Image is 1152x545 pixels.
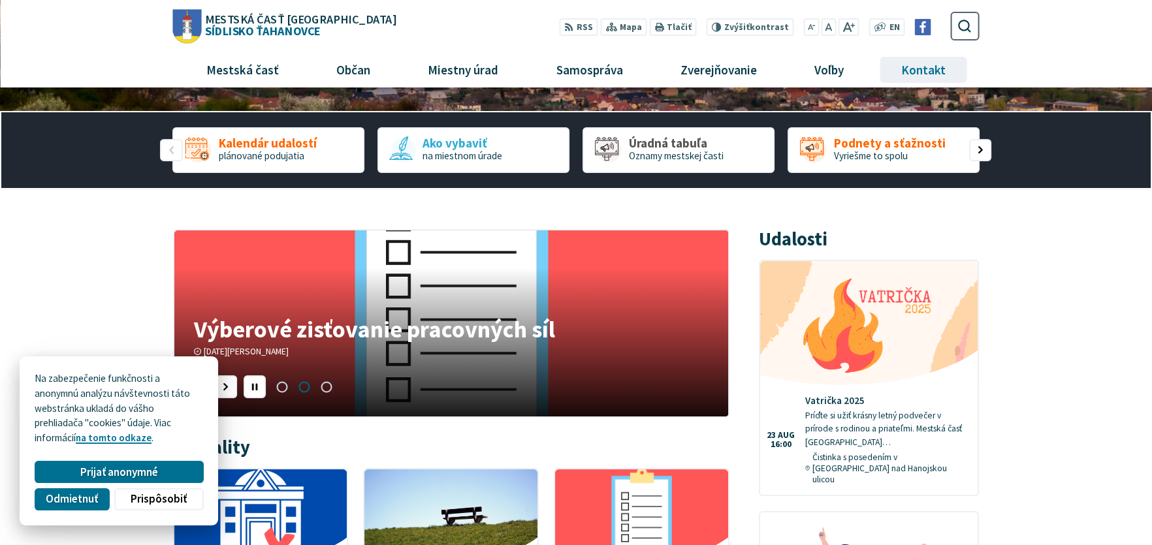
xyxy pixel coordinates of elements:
[76,431,152,444] a: na tomto odkaze
[204,346,289,357] span: [DATE][PERSON_NAME]
[724,22,789,33] span: kontrast
[219,136,317,150] span: Kalendár udalostí
[629,149,724,162] span: Oznamy mestskej časti
[551,52,628,87] span: Samospráva
[160,139,182,161] div: Predošlý slajd
[759,229,827,249] h3: Udalosti
[313,52,394,87] a: Občan
[315,375,338,397] span: Prejsť na slajd 3
[788,127,980,173] div: 4 / 5
[219,149,304,162] span: plánované podujatia
[812,452,968,485] span: Čistinka s posedením v [GEOGRAPHIC_DATA] nad Hanojskou ulicou
[805,409,968,450] p: Príďte si užiť krásny letný podvečer v prírode s rodinou a priateľmi. Mestská časť [GEOGRAPHIC_DA...
[173,9,202,43] img: Prejsť na domovskú stránku
[620,21,642,35] span: Mapa
[202,52,284,87] span: Mestská časť
[896,52,950,87] span: Kontakt
[532,52,647,87] a: Samospráva
[293,375,315,397] span: Prejsť na slajd 2
[969,139,991,161] div: Nasledujúci slajd
[244,375,266,397] div: Pozastaviť pohyb slajdera
[600,18,647,36] a: Mapa
[201,13,396,37] h1: Sídlisko Ťahanovce
[114,488,203,510] button: Prispôsobiť
[35,488,109,510] button: Odmietnuť
[377,127,569,173] a: Ako vybaviť na miestnom úrade
[809,52,848,87] span: Voľby
[559,18,598,36] a: RSS
[675,52,761,87] span: Zverejňovanie
[822,18,836,36] button: Nastaviť pôvodnú veľkosť písma
[803,18,819,36] button: Zmenšiť veľkosť písma
[377,127,569,173] div: 2 / 5
[131,492,187,506] span: Prispôsobiť
[629,136,724,150] span: Úradná tabuľa
[583,127,775,173] a: Úradná tabuľa Oznamy mestskej časti
[35,371,203,446] p: Na zabezpečenie funkčnosti a anonymnú analýzu návštevnosti táto webstránka ukladá do vášho prehli...
[404,52,522,87] a: Miestny úrad
[80,465,158,479] span: Prijať anonymné
[834,149,908,162] span: Vyriešme to spolu
[915,19,931,35] img: Prejsť na Facebook stránku
[205,13,396,25] span: Mestská časť [GEOGRAPHIC_DATA]
[183,52,303,87] a: Mestská časť
[834,136,946,150] span: Podnety a sťažnosti
[877,52,969,87] a: Kontakt
[215,375,237,397] div: Nasledujúci slajd
[886,21,903,35] a: EN
[332,52,376,87] span: Občan
[767,440,795,449] span: 16:00
[271,375,293,397] span: Prejsť na slajd 1
[649,18,696,36] button: Tlačiť
[788,127,980,173] a: Podnety a sťažnosti Vyriešme to spolu
[778,431,795,440] span: aug
[889,21,900,35] span: EN
[583,127,775,173] div: 3 / 5
[172,127,364,173] a: Kalendár udalostí plánované podujatia
[174,230,729,416] a: Výberové zisťovanie pracovných síl [DATE][PERSON_NAME]
[46,492,98,506] span: Odmietnuť
[423,52,504,87] span: Miestny úrad
[423,149,502,162] span: na miestnom úrade
[760,261,978,495] a: Vatrička 2025 Príďte si užiť krásny letný podvečer v prírode s rodinou a priateľmi. Mestská časť ...
[656,52,780,87] a: Zverejňovanie
[724,22,750,33] span: Zvýšiť
[767,431,776,440] span: 23
[577,21,593,35] span: RSS
[790,52,867,87] a: Voľby
[839,18,859,36] button: Zväčšiť veľkosť písma
[194,317,709,341] h4: Výberové zisťovanie pracovných síl
[173,9,396,43] a: Logo Sídlisko Ťahanovce, prejsť na domovskú stránku.
[423,136,502,150] span: Ako vybaviť
[174,230,729,416] div: 2 / 3
[667,22,692,33] span: Tlačiť
[172,127,364,173] div: 1 / 5
[707,18,793,36] button: Zvýšiťkontrast
[805,395,968,407] h4: Vatrička 2025
[35,461,203,483] button: Prijať anonymné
